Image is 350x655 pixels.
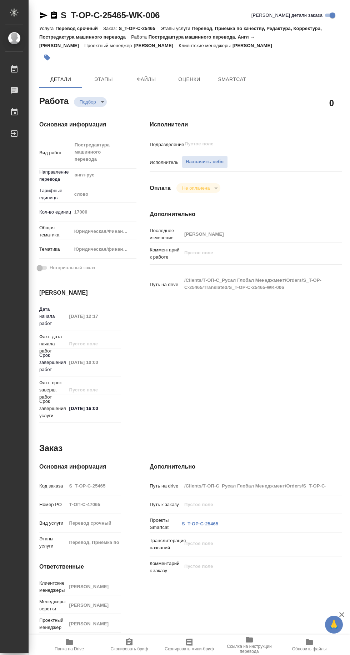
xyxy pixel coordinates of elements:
[182,156,227,168] button: Назначить себя
[150,501,182,508] p: Путь к заказу
[39,352,66,373] p: Срок завершения работ
[55,646,84,651] span: Папка на Drive
[150,120,342,129] h4: Исполнители
[150,246,182,261] p: Комментарий к работе
[279,635,339,655] button: Обновить файлы
[172,75,206,84] span: Оценки
[232,43,277,48] p: [PERSON_NAME]
[66,385,121,395] input: Пустое поле
[150,281,182,288] p: Путь на drive
[165,646,214,651] span: Скопировать мини-бриф
[66,537,121,547] input: Пустое поле
[66,339,121,349] input: Пустое поле
[129,75,164,84] span: Файлы
[325,616,343,634] button: 🙏
[39,26,55,31] p: Услуга
[150,537,182,551] p: Транслитерация названий
[39,209,72,216] p: Кол-во единиц
[44,75,78,84] span: Детали
[103,26,119,31] p: Заказ:
[39,562,121,571] h4: Ответственные
[150,141,182,148] p: Подразделение
[150,227,182,241] p: Последнее изменение
[66,518,121,528] input: Пустое поле
[150,560,182,574] p: Комментарий к заказу
[39,398,66,419] p: Срок завершения услуги
[179,43,232,48] p: Клиентские менеджеры
[74,97,107,107] div: Подбор
[182,499,326,510] input: Пустое поле
[77,99,98,105] button: Подбор
[72,188,137,200] div: слово
[39,169,72,183] p: Направление перевода
[66,619,121,629] input: Пустое поле
[131,34,149,40] p: Работа
[328,617,340,632] span: 🙏
[150,210,342,219] h4: Дополнительно
[39,482,66,490] p: Код заказа
[39,333,66,355] p: Факт. дата начала работ
[72,243,137,255] div: Юридическая/финансовая + техника
[161,26,192,31] p: Этапы услуги
[176,183,220,193] div: Подбор
[150,462,342,471] h4: Дополнительно
[66,481,121,491] input: Пустое поле
[292,646,327,651] span: Обновить файлы
[39,501,66,508] p: Номер РО
[150,184,171,192] h4: Оплата
[39,224,72,239] p: Общая тематика
[72,225,137,237] div: Юридическая/Финансовая
[39,520,66,527] p: Вид услуги
[182,274,326,294] textarea: /Clients/Т-ОП-С_Русал Глобал Менеджмент/Orders/S_T-OP-C-25465/Translated/S_T-OP-C-25465-WK-006
[39,120,121,129] h4: Основная информация
[182,229,326,239] input: Пустое поле
[119,26,160,31] p: S_T-OP-C-25465
[39,306,66,327] p: Дата начала работ
[39,580,66,594] p: Клиентские менеджеры
[39,462,121,471] h4: Основная информация
[186,158,224,166] span: Назначить себя
[159,635,219,655] button: Скопировать мини-бриф
[215,75,249,84] span: SmartCat
[39,187,72,201] p: Тарифные единицы
[99,635,159,655] button: Скопировать бриф
[150,482,182,490] p: Путь на drive
[150,517,182,531] p: Проекты Smartcat
[39,535,66,550] p: Этапы услуги
[66,581,121,592] input: Пустое поле
[66,403,121,414] input: ✎ Введи что-нибудь
[39,617,66,631] p: Проектный менеджер
[39,94,69,107] h2: Работа
[66,357,121,367] input: Пустое поле
[50,264,95,271] span: Нотариальный заказ
[66,499,121,510] input: Пустое поле
[39,149,72,156] p: Вид работ
[329,97,334,109] h2: 0
[224,644,275,654] span: Ссылка на инструкции перевода
[184,140,309,148] input: Пустое поле
[182,481,326,491] input: Пустое поле
[50,11,58,20] button: Скопировать ссылку
[39,289,121,297] h4: [PERSON_NAME]
[219,635,279,655] button: Ссылка на инструкции перевода
[39,246,72,253] p: Тематика
[134,43,179,48] p: [PERSON_NAME]
[55,26,103,31] p: Перевод срочный
[39,635,99,655] button: Папка на Drive
[61,10,160,20] a: S_T-OP-C-25465-WK-006
[72,207,137,217] input: Пустое поле
[180,185,212,191] button: Не оплачена
[110,646,148,651] span: Скопировать бриф
[251,12,322,19] span: [PERSON_NAME] детали заказа
[39,379,66,401] p: Факт. срок заверш. работ
[39,598,66,612] p: Менеджеры верстки
[150,159,182,166] p: Исполнитель
[66,600,121,610] input: Пустое поле
[39,50,55,65] button: Добавить тэг
[39,11,48,20] button: Скопировать ссылку для ЯМессенджера
[84,43,134,48] p: Проектный менеджер
[39,442,62,454] h2: Заказ
[66,311,121,321] input: Пустое поле
[182,521,218,526] a: S_T-OP-C-25465
[86,75,121,84] span: Этапы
